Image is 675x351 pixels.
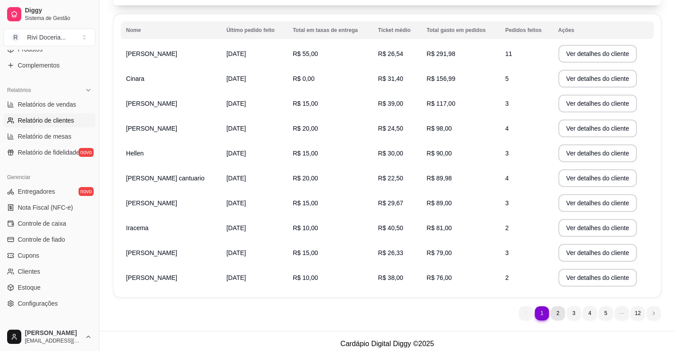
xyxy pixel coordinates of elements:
[221,21,287,39] th: Último pedido feito
[505,150,509,157] span: 3
[558,95,637,112] button: Ver detalhes do cliente
[25,7,92,15] span: Diggy
[226,199,246,207] span: [DATE]
[514,302,665,325] nav: pagination navigation
[4,28,95,46] button: Select a team
[126,175,205,182] span: [PERSON_NAME] cantuario
[18,219,66,228] span: Controle de caixa
[426,50,455,57] span: R$ 291,98
[426,175,452,182] span: R$ 89,98
[378,199,403,207] span: R$ 29,67
[25,15,92,22] span: Sistema de Gestão
[4,113,95,128] a: Relatório de clientes
[426,100,455,107] span: R$ 117,00
[647,306,661,320] li: next page button
[378,100,403,107] span: R$ 39,00
[226,224,246,231] span: [DATE]
[4,280,95,295] a: Estoque
[4,264,95,279] a: Clientes
[505,199,509,207] span: 3
[25,337,81,344] span: [EMAIL_ADDRESS][DOMAIN_NAME]
[583,306,597,320] li: pagination item 4
[293,100,318,107] span: R$ 15,00
[4,4,95,25] a: DiggySistema de Gestão
[4,58,95,72] a: Complementos
[18,299,58,308] span: Configurações
[378,150,403,157] span: R$ 30,00
[11,33,20,42] span: R
[25,329,81,337] span: [PERSON_NAME]
[126,75,144,82] span: Cinara
[426,125,452,132] span: R$ 98,00
[226,50,246,57] span: [DATE]
[7,87,31,94] span: Relatórios
[18,251,39,260] span: Cupons
[558,169,637,187] button: Ver detalhes do cliente
[4,97,95,112] a: Relatórios de vendas
[126,150,144,157] span: Hellen
[426,274,452,281] span: R$ 76,00
[4,216,95,231] a: Controle de caixa
[553,21,654,39] th: Ações
[293,150,318,157] span: R$ 15,00
[126,125,177,132] span: [PERSON_NAME]
[378,125,403,132] span: R$ 24,50
[126,249,177,256] span: [PERSON_NAME]
[4,248,95,263] a: Cupons
[18,235,65,244] span: Controle de fiado
[293,125,318,132] span: R$ 20,00
[293,175,318,182] span: R$ 20,00
[558,70,637,88] button: Ver detalhes do cliente
[126,50,177,57] span: [PERSON_NAME]
[4,145,95,160] a: Relatório de fidelidadenovo
[378,249,403,256] span: R$ 26,33
[558,144,637,162] button: Ver detalhes do cliente
[293,249,318,256] span: R$ 15,00
[558,45,637,63] button: Ver detalhes do cliente
[121,21,221,39] th: Nome
[505,274,509,281] span: 2
[558,219,637,237] button: Ver detalhes do cliente
[558,269,637,287] button: Ver detalhes do cliente
[505,50,512,57] span: 11
[558,194,637,212] button: Ver detalhes do cliente
[226,125,246,132] span: [DATE]
[378,50,403,57] span: R$ 26,54
[18,283,40,292] span: Estoque
[293,224,318,231] span: R$ 10,00
[4,184,95,199] a: Entregadoresnovo
[226,75,246,82] span: [DATE]
[226,274,246,281] span: [DATE]
[551,306,565,320] li: pagination item 2
[293,274,318,281] span: R$ 10,00
[293,50,318,57] span: R$ 55,00
[18,61,59,70] span: Complementos
[126,224,149,231] span: Iracema
[505,224,509,231] span: 2
[18,116,74,125] span: Relatório de clientes
[4,129,95,144] a: Relatório de mesas
[631,306,645,320] li: pagination item 12
[18,187,55,196] span: Entregadores
[18,267,40,276] span: Clientes
[599,306,613,320] li: pagination item 5
[378,274,403,281] span: R$ 38,00
[500,21,553,39] th: Pedidos feitos
[378,175,403,182] span: R$ 22,50
[378,75,403,82] span: R$ 31,40
[18,100,76,109] span: Relatórios de vendas
[126,100,177,107] span: [PERSON_NAME]
[226,150,246,157] span: [DATE]
[4,326,95,347] button: [PERSON_NAME][EMAIL_ADDRESS][DOMAIN_NAME]
[126,199,177,207] span: [PERSON_NAME]
[426,75,455,82] span: R$ 156,99
[226,249,246,256] span: [DATE]
[4,296,95,311] a: Configurações
[567,306,581,320] li: pagination item 3
[558,244,637,262] button: Ver detalhes do cliente
[226,100,246,107] span: [DATE]
[4,232,95,247] a: Controle de fiado
[378,224,403,231] span: R$ 40,50
[4,170,95,184] div: Gerenciar
[293,75,315,82] span: R$ 0,00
